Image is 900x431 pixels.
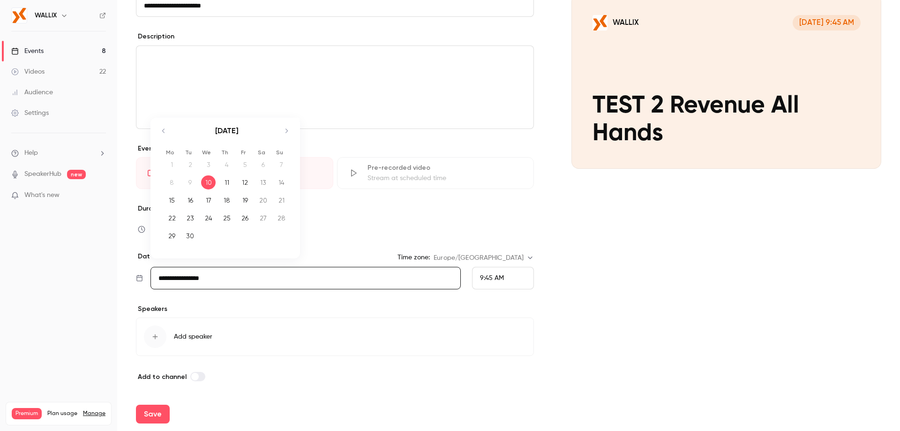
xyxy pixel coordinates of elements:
td: Friday, September 12, 2025 [236,174,254,191]
label: Time zone: [397,253,430,262]
td: Thursday, September 25, 2025 [217,209,236,227]
div: 21 [274,193,289,207]
span: Add to channel [138,373,187,381]
img: WALLIX [12,8,27,23]
td: Saturday, September 27, 2025 [254,209,272,227]
span: new [67,170,86,179]
label: Description [136,32,174,41]
small: We [202,149,211,156]
div: Settings [11,108,49,118]
div: 30 [183,229,197,243]
label: Duration [136,204,534,213]
div: 3 [201,158,216,172]
td: Not available. Friday, September 5, 2025 [236,156,254,174]
td: Not available. Monday, September 1, 2025 [163,156,181,174]
td: Not available. Tuesday, September 9, 2025 [181,174,199,191]
td: Saturday, September 13, 2025 [254,174,272,191]
div: 12 [238,175,252,189]
td: Sunday, September 28, 2025 [272,209,291,227]
td: Saturday, September 20, 2025 [254,191,272,209]
div: 27 [256,211,270,225]
div: 14 [274,175,289,189]
a: SpeakerHub [24,169,61,179]
div: 19 [238,193,252,207]
td: Tuesday, September 30, 2025 [181,227,199,245]
span: Help [24,148,38,158]
div: From [472,267,534,289]
div: 2 [183,158,197,172]
div: 23 [183,211,197,225]
td: Wednesday, September 17, 2025 [199,191,217,209]
div: 25 [219,211,234,225]
span: What's new [24,190,60,200]
div: Europe/[GEOGRAPHIC_DATA] [434,253,534,263]
td: Monday, September 29, 2025 [163,227,181,245]
div: 28 [274,211,289,225]
span: 9:45 AM [480,275,504,281]
input: Tue, Feb 17, 2026 [150,267,461,289]
div: 10 [201,175,216,189]
div: 11 [219,175,234,189]
small: Tu [185,149,192,156]
td: Thursday, September 18, 2025 [217,191,236,209]
h6: WALLIX [35,11,57,20]
td: Friday, September 26, 2025 [236,209,254,227]
div: editor [136,46,533,129]
div: Calendar [150,118,300,254]
section: description [136,45,534,129]
small: Th [221,149,228,156]
td: Not available. Tuesday, September 2, 2025 [181,156,199,174]
td: Not available. Saturday, September 6, 2025 [254,156,272,174]
div: 8 [165,175,179,189]
div: Events [11,46,44,56]
div: Videos [11,67,45,76]
div: Stream at scheduled time [367,174,523,183]
td: Not available. Monday, September 8, 2025 [163,174,181,191]
div: Audience [11,88,53,97]
td: Tuesday, September 23, 2025 [181,209,199,227]
p: Speakers [136,304,534,314]
iframe: Noticeable Trigger [95,191,106,200]
div: 9 [183,175,197,189]
small: Mo [166,149,174,156]
p: Event type [136,144,534,153]
div: 22 [165,211,179,225]
div: 13 [256,175,270,189]
td: Wednesday, September 24, 2025 [199,209,217,227]
td: Tuesday, September 16, 2025 [181,191,199,209]
button: Save [136,405,170,423]
a: Manage [83,410,105,417]
td: Monday, September 22, 2025 [163,209,181,227]
td: Not available. Wednesday, September 3, 2025 [199,156,217,174]
td: Sunday, September 14, 2025 [272,174,291,191]
span: Add speaker [174,332,212,341]
div: 18 [219,193,234,207]
li: help-dropdown-opener [11,148,106,158]
td: Thursday, September 11, 2025 [217,174,236,191]
div: 1 [165,158,179,172]
div: Pre-recorded video [367,163,523,173]
div: 15 [165,193,179,207]
td: Not available. Thursday, September 4, 2025 [217,156,236,174]
div: 26 [238,211,252,225]
td: Sunday, September 21, 2025 [272,191,291,209]
span: Premium [12,408,42,419]
td: Not available. Sunday, September 7, 2025 [272,156,291,174]
small: Fr [241,149,246,156]
div: 16 [183,193,197,207]
div: LiveGo live at scheduled time [136,157,333,189]
td: Friday, September 19, 2025 [236,191,254,209]
small: Sa [258,149,265,156]
div: Pre-recorded videoStream at scheduled time [337,157,534,189]
p: Date and time [136,252,185,261]
div: 4 [219,158,234,172]
div: 7 [274,158,289,172]
td: Selected. Wednesday, September 10, 2025 [199,174,217,191]
div: 20 [256,193,270,207]
strong: [DATE] [215,126,239,135]
td: Monday, September 15, 2025 [163,191,181,209]
div: 17 [201,193,216,207]
div: 5 [238,158,252,172]
div: 6 [256,158,270,172]
span: Plan usage [47,410,77,417]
